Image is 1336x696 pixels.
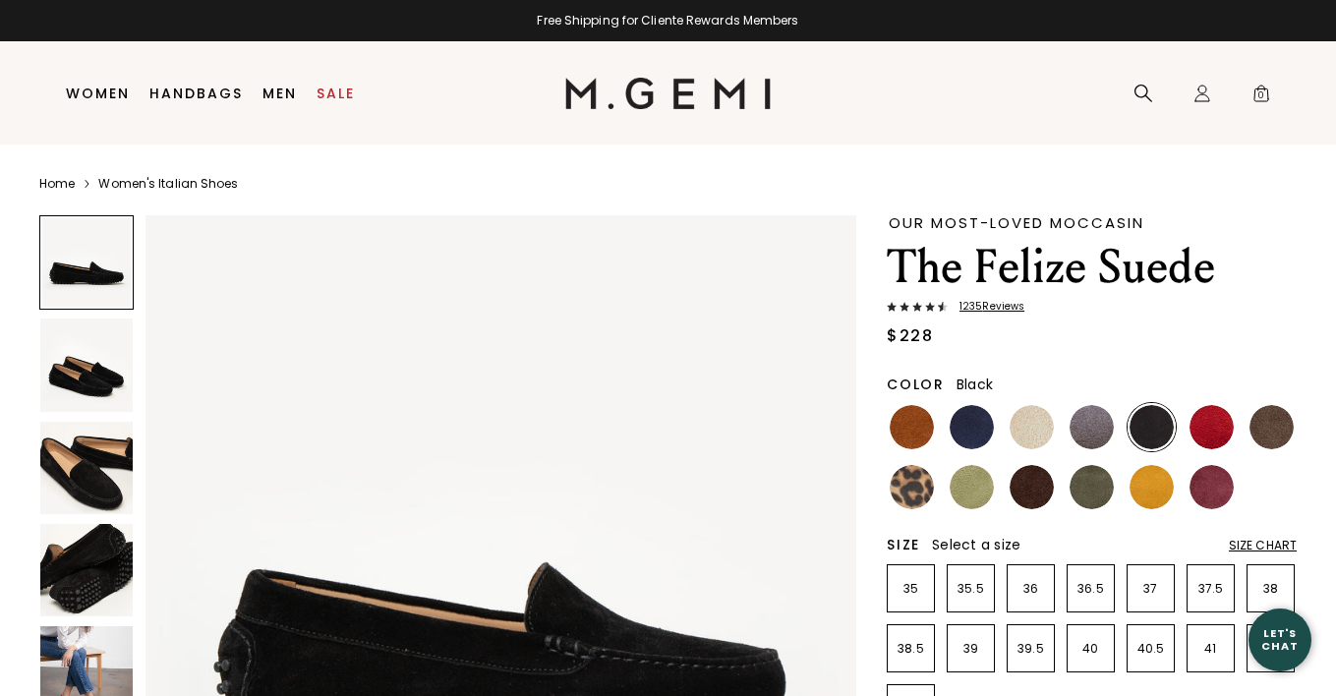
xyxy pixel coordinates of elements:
[1251,87,1271,107] span: 0
[948,301,1024,313] span: 1235 Review s
[40,422,133,514] img: The Felize Suede
[149,86,243,101] a: Handbags
[957,375,993,394] span: Black
[1130,405,1174,449] img: Black
[888,581,934,597] p: 35
[948,581,994,597] p: 35.5
[950,405,994,449] img: Midnight Blue
[1229,538,1297,553] div: Size Chart
[932,535,1020,554] span: Select a size
[262,86,297,101] a: Men
[1249,405,1294,449] img: Mushroom
[1010,465,1054,509] img: Chocolate
[39,176,75,192] a: Home
[1010,405,1054,449] img: Latte
[565,78,771,109] img: M.Gemi
[1188,581,1234,597] p: 37.5
[888,641,934,657] p: 38.5
[887,324,933,348] div: $228
[1188,641,1234,657] p: 41
[1068,641,1114,657] p: 40
[948,641,994,657] p: 39
[1068,581,1114,597] p: 36.5
[1128,581,1174,597] p: 37
[1070,405,1114,449] img: Gray
[1008,581,1054,597] p: 36
[1128,641,1174,657] p: 40.5
[1070,465,1114,509] img: Olive
[890,405,934,449] img: Saddle
[950,465,994,509] img: Pistachio
[887,301,1297,317] a: 1235Reviews
[66,86,130,101] a: Women
[1008,641,1054,657] p: 39.5
[317,86,355,101] a: Sale
[40,524,133,616] img: The Felize Suede
[1249,627,1311,652] div: Let's Chat
[887,377,945,392] h2: Color
[1190,405,1234,449] img: Sunset Red
[890,465,934,509] img: Leopard Print
[98,176,238,192] a: Women's Italian Shoes
[40,319,133,411] img: The Felize Suede
[1248,581,1294,597] p: 38
[887,537,920,552] h2: Size
[1248,641,1294,657] p: 42
[1130,465,1174,509] img: Sunflower
[889,215,1297,230] div: Our Most-Loved Moccasin
[887,240,1297,295] h1: The Felize Suede
[1190,465,1234,509] img: Burgundy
